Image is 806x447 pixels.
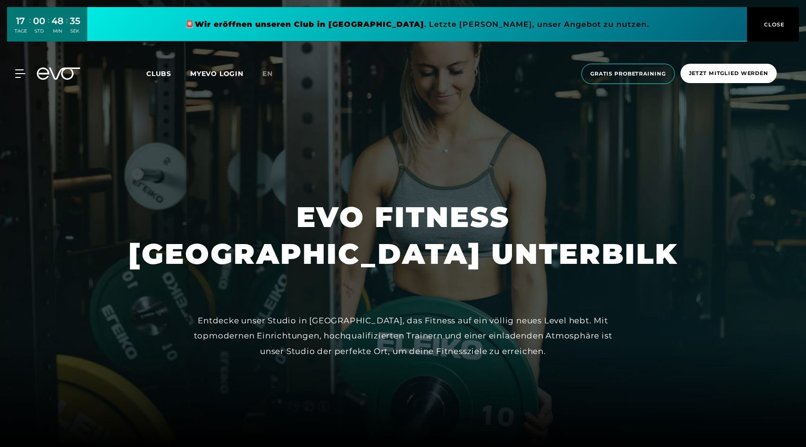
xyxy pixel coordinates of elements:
span: JETZT MITGLIED WERDEN [441,404,538,414]
span: Gratis Probetraining [590,70,666,78]
a: Clubs [146,69,190,78]
h1: EVO FITNESS [GEOGRAPHIC_DATA] UNTERBILK [128,199,678,272]
span: GRATIS PROBETRAINING SICHERN [264,404,393,414]
a: Jetzt Mitglied werden [678,64,780,84]
div: : [29,15,31,40]
div: 48 [51,14,64,28]
a: Gratis Probetraining [579,64,678,84]
div: MIN [51,28,64,34]
span: CLOSE [762,20,785,29]
div: STD [33,28,45,34]
a: GRATIS PROBETRAINING SICHERN [241,390,419,428]
div: Entdecke unser Studio in [GEOGRAPHIC_DATA], das Fitness auf ein völlig neues Level hebt. Mit topm... [191,313,615,359]
div: 35 [70,14,80,28]
a: MYEVO LOGIN [190,69,243,78]
div: TAGE [15,28,27,34]
div: : [66,15,67,40]
a: JETZT MITGLIED WERDEN [419,390,565,428]
div: SEK [70,28,80,34]
span: Clubs [146,69,171,78]
a: en [262,68,284,79]
span: Jetzt Mitglied werden [689,69,768,77]
div: 17 [15,14,27,28]
button: CLOSE [747,7,799,42]
span: en [262,69,273,78]
div: 00 [33,14,45,28]
div: : [48,15,49,40]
